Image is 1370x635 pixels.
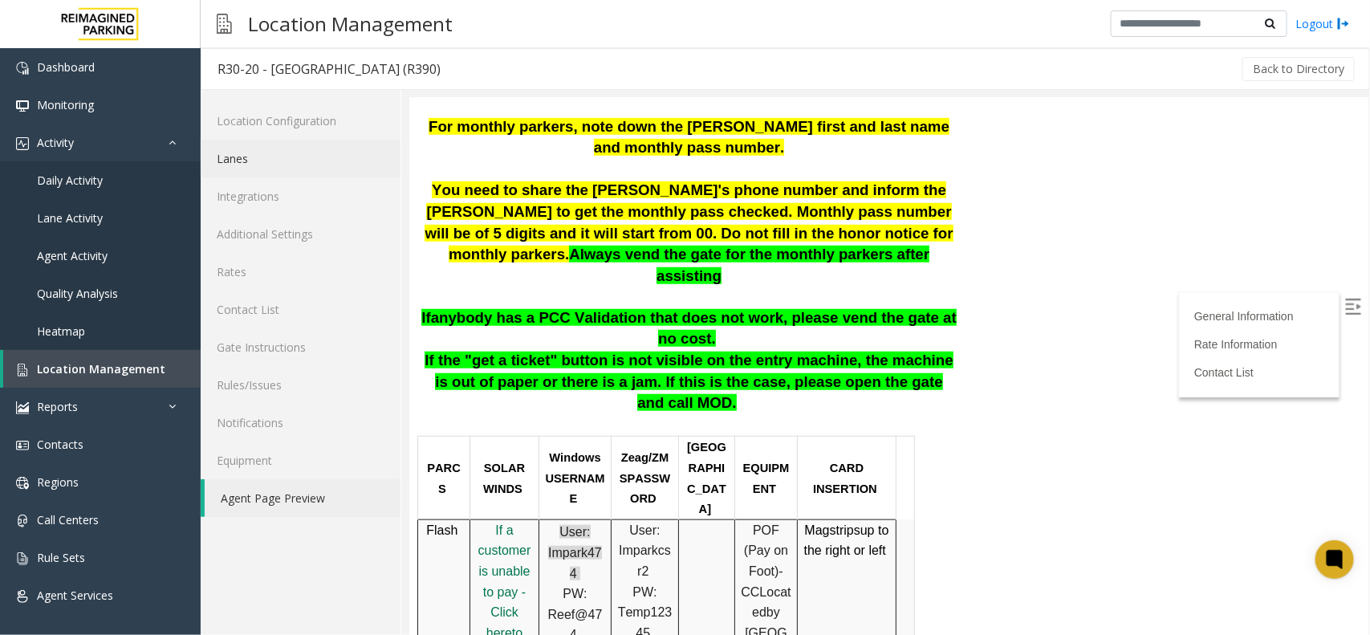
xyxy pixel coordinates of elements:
span: [GEOGRAPHIC_DATA] [278,343,317,417]
span: Reports [37,399,78,414]
span: Quality Analysis [37,286,118,301]
span: Located [343,487,381,522]
img: 'icon' [16,364,29,377]
span: Daily Activity [37,173,103,188]
h3: Location Management [240,4,461,43]
img: 'icon' [16,552,29,565]
span: Mag [396,425,421,439]
img: 'icon' [16,590,29,603]
a: Logout [1295,15,1350,32]
img: 'icon' [16,439,29,452]
span: If [12,211,21,228]
span: -CC [331,466,373,501]
span: EQUIPMENT [334,364,380,397]
img: logout [1337,15,1350,32]
a: e [96,528,103,542]
span: Lane Activity [37,210,103,226]
span: Regions [37,474,79,490]
span: Always vend the gate for the monthly parkers after assisting [160,148,520,186]
img: 'icon' [16,477,29,490]
a: Equipment [201,442,400,479]
img: 'icon' [16,137,29,150]
span: Location Management [37,361,165,377]
img: Open/Close Sidebar Menu [936,201,952,217]
span: PW: Temp12345 [209,487,263,542]
a: Additional Settings [201,215,400,253]
img: 'icon' [16,62,29,75]
span: /ZMSPASSWORD [210,353,262,407]
span: Dashboard [37,59,95,75]
span: SOLAR WINDS [74,364,116,397]
a: Rate Information [785,240,868,253]
img: pageIcon [217,4,232,43]
span: Activity [37,135,74,150]
img: 'icon' [16,100,29,112]
span: Monitoring [37,97,94,112]
a: Rates [201,253,400,291]
a: Rules/Issues [201,366,400,404]
a: Gate Instructions [201,328,400,366]
span: Call Centers [37,512,99,527]
span: Agent Activity [37,248,108,263]
a: Notifications [201,404,400,442]
a: f a customer is unable to pay - Click her [69,425,122,542]
span: Contacts [37,437,83,452]
span: Flash [17,425,48,439]
img: 'icon' [16,515,29,527]
a: Location Management [3,350,201,388]
a: Lanes [201,140,400,177]
span: User: Impark474 [139,427,193,482]
span: PW: Reef@474 [139,489,193,543]
span: User: Imparkcsr2 [209,425,262,480]
span: Zeag [212,353,239,367]
a: Integrations [201,177,400,215]
span: POF (Pay on Foot) [335,425,379,480]
span: Windows USERNAME [136,353,195,407]
span: For monthly parkers, note down the [PERSON_NAME] first and last name and monthly pass number. [19,20,540,59]
span: You need to share the [PERSON_NAME]'s phone number and inform the [PERSON_NAME] to get the monthl... [15,83,543,165]
a: Contact List [201,291,400,328]
span: If the "get a ticket" button is not visible on the entry machine, the machine is out of paper or ... [15,254,543,313]
a: Contact List [785,268,844,281]
img: 'icon' [16,401,29,414]
a: Agent Page Preview [205,479,400,517]
span: Rule Sets [37,550,85,565]
span: strips [421,425,451,439]
button: Back to Directory [1242,57,1355,81]
span: CARD INSERTION [404,364,468,397]
span: Agent Services [37,588,113,603]
div: R30-20 - [GEOGRAPHIC_DATA] (R390) [217,59,441,79]
span: PARCS [18,364,51,397]
a: Location Configuration [201,102,400,140]
a: General Information [785,212,884,225]
a: I [86,425,89,439]
span: Heatmap [37,324,85,339]
span: anybody has a PCC Validation that does not work, please vend the gate at no cost. [22,211,547,250]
